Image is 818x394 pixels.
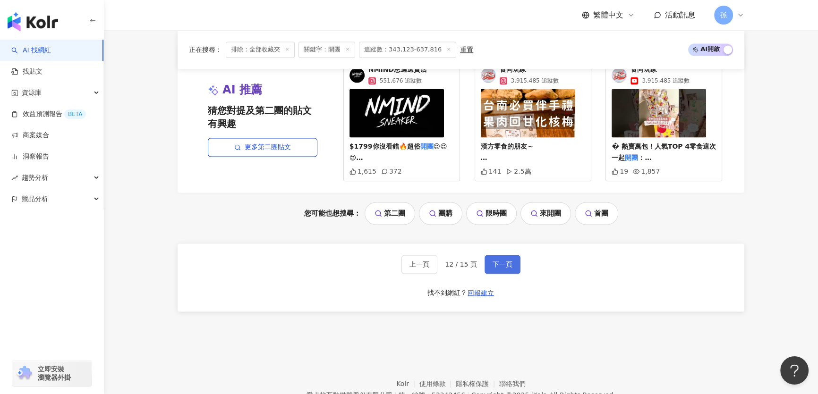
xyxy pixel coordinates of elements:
[642,76,690,85] span: 3,915,485 追蹤數
[631,65,690,75] span: 食尚玩家
[720,10,727,20] span: 孫
[633,168,660,175] div: 1,857
[401,255,437,274] button: 上一頁
[11,152,49,161] a: 洞察報告
[481,65,585,85] a: KOL Avatar食尚玩家3,915,485 追蹤數
[11,175,18,181] span: rise
[409,260,429,268] span: 上一頁
[380,76,422,85] span: 551,676 追蹤數
[368,65,427,75] span: NMIND恩邁選貨店
[11,109,86,119] a: 效益預測報告BETA
[500,65,559,75] span: 食尚玩家
[349,67,365,83] img: KOL Avatar
[38,365,71,382] span: 立即安裝 瀏覽器外掛
[381,168,402,175] div: 372
[349,143,420,150] span: $1799你沒看錯🔥超俗
[468,289,494,296] span: 回報建立
[8,12,58,31] img: logo
[612,89,706,137] img: 台南必買伴手禮🔥化核梅太涮嘴！仙楂粒、八仙果一次買起來
[506,168,531,175] div: 2.5萬
[456,379,499,387] a: 隱私權保護
[520,202,571,225] a: 來開團
[612,168,628,175] div: 19
[226,42,295,58] span: 排除：全部收藏夾
[419,202,462,225] a: 團購
[208,138,317,157] a: 更多第二團貼文
[445,260,477,268] span: 12 / 15 頁
[427,288,467,297] div: 找不到網紅？
[493,260,512,268] span: 下一頁
[349,65,454,85] a: KOL AvatarNMIND恩邁選貨店551,676 追蹤數
[481,143,542,173] span: 漢方零食的朋友～ 🔥《食尚玩家》獨家
[419,379,456,387] a: 使用條款
[11,131,49,140] a: 商案媒合
[466,202,517,225] a: 限時團
[12,360,92,386] a: chrome extension立即安裝 瀏覽器外掛
[11,67,43,76] a: 找貼文
[665,10,695,19] span: 活動訊息
[612,67,627,83] img: KOL Avatar
[499,379,526,387] a: 聯絡我們
[481,168,502,175] div: 141
[298,42,355,58] span: 關鍵字：開團
[222,82,262,98] span: AI 推薦
[208,104,317,130] span: 猜您對提及第二團的貼文有興趣
[22,82,42,103] span: 資源庫
[396,379,419,387] a: Kolr
[365,202,415,225] a: 第二團
[593,10,623,20] span: 繁體中文
[22,167,48,188] span: 趨勢分析
[15,366,34,381] img: chrome extension
[420,143,433,150] mark: 開團
[178,202,744,225] div: 您可能也想搜尋：
[11,46,51,55] a: searchAI 找網紅
[460,46,473,53] div: 重置
[780,356,809,385] iframe: Help Scout Beacon - Open
[625,154,638,161] mark: 開團
[485,255,520,274] button: 下一頁
[511,76,559,85] span: 3,915,485 追蹤數
[612,143,716,161] span: � 熱賣萬包！人氣TOP 4零食這次一起
[612,65,716,85] a: KOL Avatar食尚玩家3,915,485 追蹤數
[359,42,456,58] span: 追蹤數：343,123-637,816
[467,285,494,300] button: 回報建立
[349,168,376,175] div: 1,615
[481,67,496,83] img: KOL Avatar
[189,46,222,53] span: 正在搜尋 ：
[22,188,48,210] span: 競品分析
[575,202,618,225] a: 首團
